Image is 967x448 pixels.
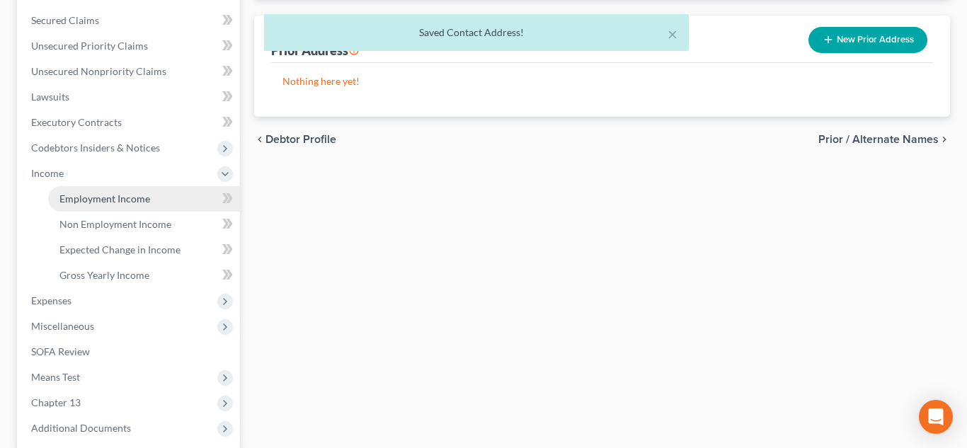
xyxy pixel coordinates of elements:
[59,193,150,205] span: Employment Income
[31,65,166,77] span: Unsecured Nonpriority Claims
[31,422,131,434] span: Additional Documents
[31,91,69,103] span: Lawsuits
[20,339,240,364] a: SOFA Review
[59,243,181,255] span: Expected Change in Income
[20,8,240,33] a: Secured Claims
[31,142,160,154] span: Codebtors Insiders & Notices
[20,84,240,110] a: Lawsuits
[48,237,240,263] a: Expected Change in Income
[59,269,149,281] span: Gross Yearly Income
[59,218,171,230] span: Non Employment Income
[668,25,677,42] button: ×
[939,134,950,145] i: chevron_right
[818,134,939,145] span: Prior / Alternate Names
[48,212,240,237] a: Non Employment Income
[818,134,950,145] button: Prior / Alternate Names chevron_right
[31,116,122,128] span: Executory Contracts
[254,134,265,145] i: chevron_left
[282,74,922,88] p: Nothing here yet!
[48,263,240,288] a: Gross Yearly Income
[919,400,953,434] div: Open Intercom Messenger
[31,294,71,306] span: Expenses
[31,320,94,332] span: Miscellaneous
[265,134,336,145] span: Debtor Profile
[31,167,64,179] span: Income
[254,134,336,145] button: chevron_left Debtor Profile
[20,110,240,135] a: Executory Contracts
[275,25,677,40] div: Saved Contact Address!
[31,345,90,357] span: SOFA Review
[31,396,81,408] span: Chapter 13
[31,371,80,383] span: Means Test
[48,186,240,212] a: Employment Income
[20,59,240,84] a: Unsecured Nonpriority Claims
